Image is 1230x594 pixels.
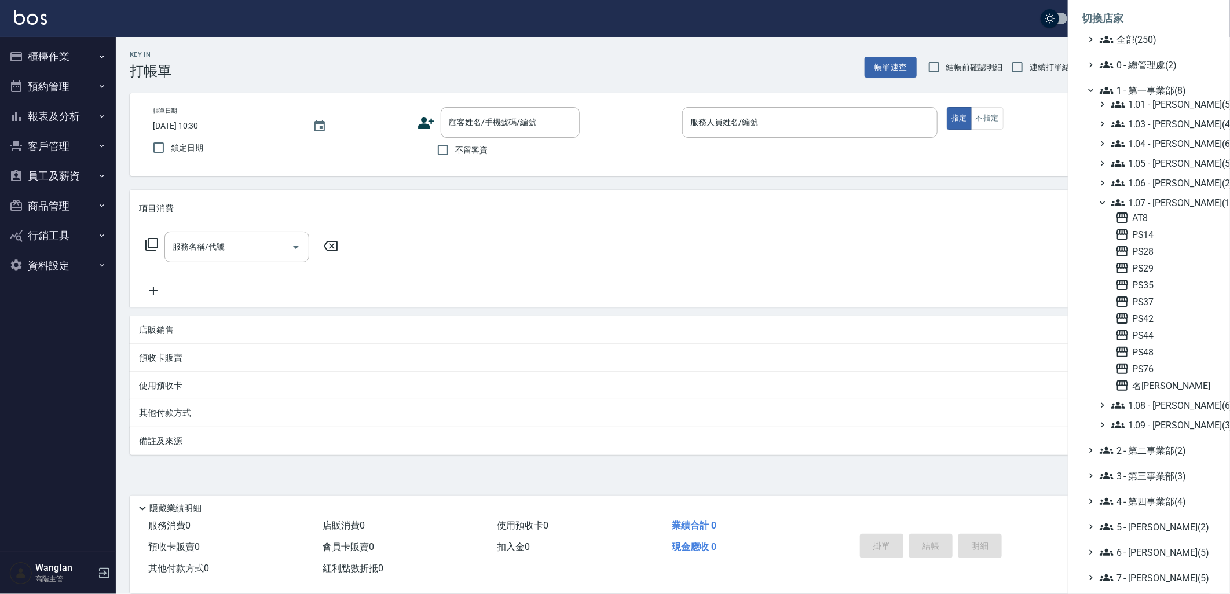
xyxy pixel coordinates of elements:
[1100,571,1211,585] span: 7 - [PERSON_NAME](5)
[1111,196,1211,210] span: 1.07 - [PERSON_NAME](11)
[1111,418,1211,432] span: 1.09 - [PERSON_NAME](3)
[1111,176,1211,190] span: 1.06 - [PERSON_NAME](2)
[1115,362,1211,376] span: PS76
[1111,156,1211,170] span: 1.05 - [PERSON_NAME](5)
[1100,443,1211,457] span: 2 - 第二事業部(2)
[1100,58,1211,72] span: 0 - 總管理處(2)
[1115,311,1211,325] span: PS42
[1115,328,1211,342] span: PS44
[1115,261,1211,275] span: PS29
[1111,117,1211,131] span: 1.03 - [PERSON_NAME](4)
[1111,97,1211,111] span: 1.01 - [PERSON_NAME](5)
[1100,83,1211,97] span: 1 - 第一事業部(8)
[1100,469,1211,483] span: 3 - 第三事業部(3)
[1115,345,1211,359] span: PS48
[1082,5,1216,32] li: 切換店家
[1100,494,1211,508] span: 4 - 第四事業部(4)
[1111,137,1211,151] span: 1.04 - [PERSON_NAME](6)
[1100,520,1211,534] span: 5 - [PERSON_NAME](2)
[1115,379,1211,393] span: 名[PERSON_NAME]
[1100,545,1211,559] span: 6 - [PERSON_NAME](5)
[1100,32,1211,46] span: 全部(250)
[1115,244,1211,258] span: PS28
[1111,398,1211,412] span: 1.08 - [PERSON_NAME](6)
[1115,278,1211,292] span: PS35
[1115,211,1211,225] span: AT8
[1115,228,1211,241] span: PS14
[1115,295,1211,309] span: PS37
